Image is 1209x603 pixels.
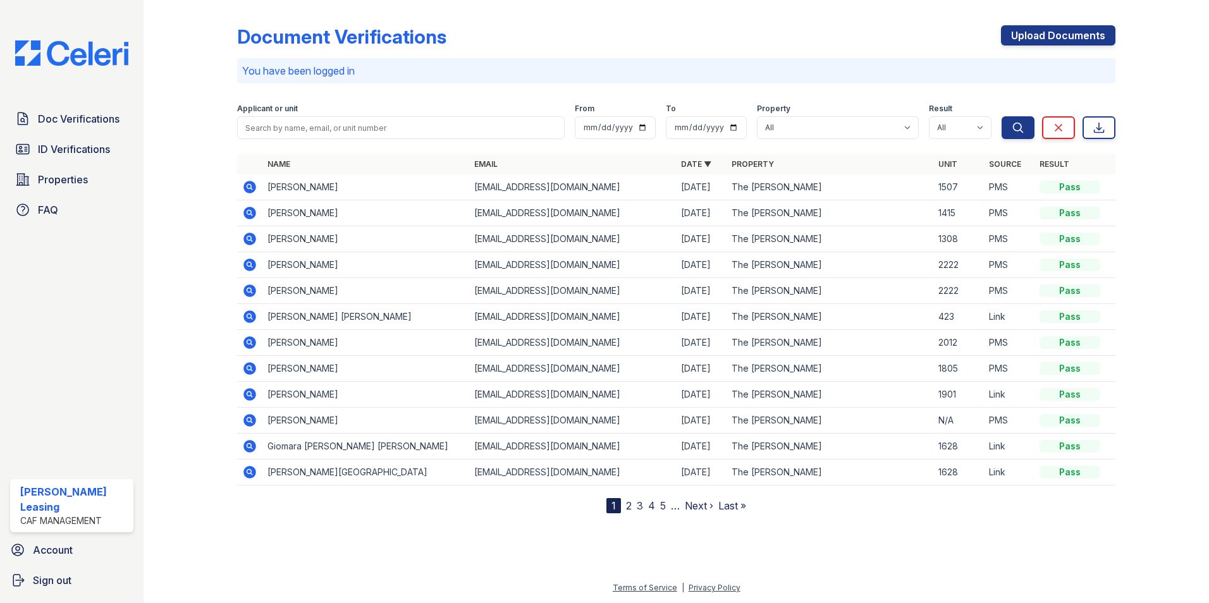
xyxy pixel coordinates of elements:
td: [PERSON_NAME] [262,226,469,252]
td: The [PERSON_NAME] [727,174,933,200]
a: Account [5,537,138,563]
div: Pass [1040,466,1100,478]
span: FAQ [38,202,58,217]
td: 1308 [933,226,984,252]
label: Result [929,104,952,114]
td: PMS [984,278,1034,304]
td: [EMAIL_ADDRESS][DOMAIN_NAME] [469,252,676,278]
td: [PERSON_NAME] [262,278,469,304]
td: PMS [984,408,1034,434]
td: [EMAIL_ADDRESS][DOMAIN_NAME] [469,278,676,304]
td: [PERSON_NAME] [PERSON_NAME] [262,304,469,330]
td: PMS [984,226,1034,252]
td: [DATE] [676,408,727,434]
td: The [PERSON_NAME] [727,200,933,226]
div: Document Verifications [237,25,446,48]
td: 1901 [933,382,984,408]
td: Link [984,304,1034,330]
a: FAQ [10,197,133,222]
a: Unit [938,159,957,169]
td: The [PERSON_NAME] [727,408,933,434]
td: [EMAIL_ADDRESS][DOMAIN_NAME] [469,174,676,200]
td: The [PERSON_NAME] [727,382,933,408]
span: Properties [38,172,88,187]
td: [EMAIL_ADDRESS][DOMAIN_NAME] [469,356,676,382]
div: Pass [1040,414,1100,427]
a: Source [989,159,1021,169]
td: Giomara [PERSON_NAME] [PERSON_NAME] [262,434,469,460]
a: 5 [660,499,666,512]
td: [PERSON_NAME] [262,200,469,226]
td: Link [984,434,1034,460]
td: [PERSON_NAME][GEOGRAPHIC_DATA] [262,460,469,485]
a: Result [1040,159,1069,169]
td: 1415 [933,200,984,226]
p: You have been logged in [242,63,1110,78]
td: 2222 [933,278,984,304]
td: [EMAIL_ADDRESS][DOMAIN_NAME] [469,382,676,408]
td: The [PERSON_NAME] [727,460,933,485]
td: [DATE] [676,226,727,252]
span: Account [33,542,73,557]
div: Pass [1040,207,1100,219]
div: Pass [1040,336,1100,349]
a: Properties [10,167,133,192]
div: Pass [1040,233,1100,245]
td: PMS [984,174,1034,200]
td: [EMAIL_ADDRESS][DOMAIN_NAME] [469,460,676,485]
td: The [PERSON_NAME] [727,226,933,252]
a: Property [732,159,774,169]
a: Doc Verifications [10,106,133,131]
td: 2012 [933,330,984,356]
label: Applicant or unit [237,104,298,114]
td: [DATE] [676,252,727,278]
td: [EMAIL_ADDRESS][DOMAIN_NAME] [469,330,676,356]
span: … [671,498,680,513]
td: [DATE] [676,278,727,304]
a: ID Verifications [10,137,133,162]
td: [PERSON_NAME] [262,174,469,200]
a: Date ▼ [681,159,711,169]
td: [PERSON_NAME] [262,252,469,278]
td: 1628 [933,460,984,485]
div: | [682,583,684,592]
td: 2222 [933,252,984,278]
td: [DATE] [676,304,727,330]
td: The [PERSON_NAME] [727,434,933,460]
a: Email [474,159,498,169]
td: [EMAIL_ADDRESS][DOMAIN_NAME] [469,304,676,330]
a: 3 [637,499,643,512]
td: [DATE] [676,356,727,382]
a: Sign out [5,568,138,593]
td: [PERSON_NAME] [262,382,469,408]
td: PMS [984,356,1034,382]
label: Property [757,104,790,114]
div: Pass [1040,310,1100,323]
td: 423 [933,304,984,330]
td: 1507 [933,174,984,200]
td: [DATE] [676,434,727,460]
div: [PERSON_NAME] Leasing [20,484,128,515]
a: 2 [626,499,632,512]
a: 4 [648,499,655,512]
td: Link [984,460,1034,485]
td: [DATE] [676,460,727,485]
span: Doc Verifications [38,111,120,126]
a: Terms of Service [613,583,677,592]
td: The [PERSON_NAME] [727,278,933,304]
td: 1805 [933,356,984,382]
td: Link [984,382,1034,408]
div: Pass [1040,362,1100,375]
span: ID Verifications [38,142,110,157]
label: To [666,104,676,114]
td: [DATE] [676,382,727,408]
td: [DATE] [676,174,727,200]
label: From [575,104,594,114]
a: Name [267,159,290,169]
td: PMS [984,200,1034,226]
td: The [PERSON_NAME] [727,330,933,356]
td: The [PERSON_NAME] [727,252,933,278]
a: Next › [685,499,713,512]
a: Last » [718,499,746,512]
